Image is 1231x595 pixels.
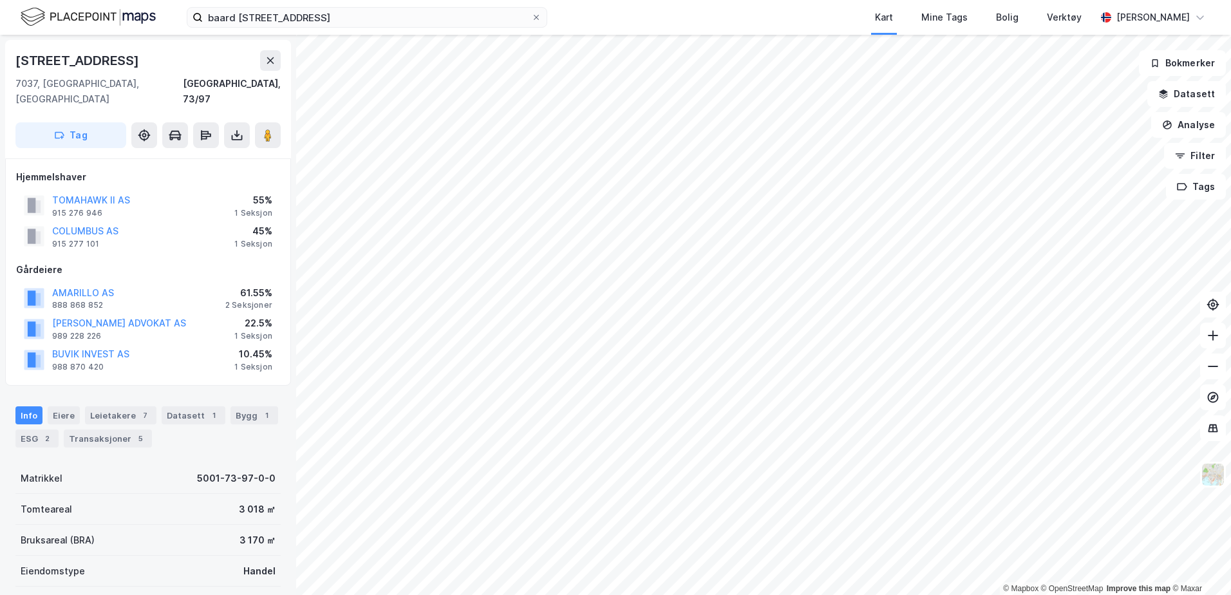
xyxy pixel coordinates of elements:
div: 915 277 101 [52,239,99,249]
img: Z [1201,462,1225,487]
img: logo.f888ab2527a4732fd821a326f86c7f29.svg [21,6,156,28]
div: 3 018 ㎡ [239,502,276,517]
div: Info [15,406,42,424]
div: Transaksjoner [64,430,152,448]
button: Bokmerker [1139,50,1226,76]
div: 915 276 946 [52,208,102,218]
div: Tomteareal [21,502,72,517]
div: Eiendomstype [21,563,85,579]
div: 1 [207,409,220,422]
div: 1 Seksjon [234,362,272,372]
div: 5 [134,432,147,445]
div: Datasett [162,406,225,424]
div: Bruksareal (BRA) [21,533,95,548]
a: OpenStreetMap [1041,584,1104,593]
div: Bygg [230,406,278,424]
div: 55% [234,193,272,208]
button: Tags [1166,174,1226,200]
div: 61.55% [225,285,272,301]
div: 3 170 ㎡ [240,533,276,548]
div: 888 868 852 [52,300,103,310]
div: 10.45% [234,346,272,362]
div: 1 [260,409,273,422]
div: Gårdeiere [16,262,280,278]
div: 2 Seksjoner [225,300,272,310]
div: [GEOGRAPHIC_DATA], 73/97 [183,76,281,107]
div: 45% [234,223,272,239]
div: 7 [138,409,151,422]
div: Verktøy [1047,10,1082,25]
div: 1 Seksjon [234,208,272,218]
div: 1 Seksjon [234,331,272,341]
iframe: Chat Widget [1167,533,1231,595]
div: [PERSON_NAME] [1116,10,1190,25]
button: Analyse [1151,112,1226,138]
a: Improve this map [1107,584,1170,593]
a: Mapbox [1003,584,1038,593]
div: Leietakere [85,406,156,424]
div: Handel [243,563,276,579]
input: Søk på adresse, matrikkel, gårdeiere, leietakere eller personer [203,8,531,27]
button: Tag [15,122,126,148]
button: Filter [1164,143,1226,169]
div: 988 870 420 [52,362,104,372]
div: 7037, [GEOGRAPHIC_DATA], [GEOGRAPHIC_DATA] [15,76,183,107]
div: 2 [41,432,53,445]
div: Bolig [996,10,1019,25]
div: Hjemmelshaver [16,169,280,185]
button: Datasett [1147,81,1226,107]
div: Eiere [48,406,80,424]
div: 22.5% [234,316,272,331]
div: 1 Seksjon [234,239,272,249]
div: 5001-73-97-0-0 [197,471,276,486]
div: 989 228 226 [52,331,101,341]
div: Mine Tags [921,10,968,25]
div: Kart [875,10,893,25]
div: ESG [15,430,59,448]
div: [STREET_ADDRESS] [15,50,142,71]
div: Matrikkel [21,471,62,486]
